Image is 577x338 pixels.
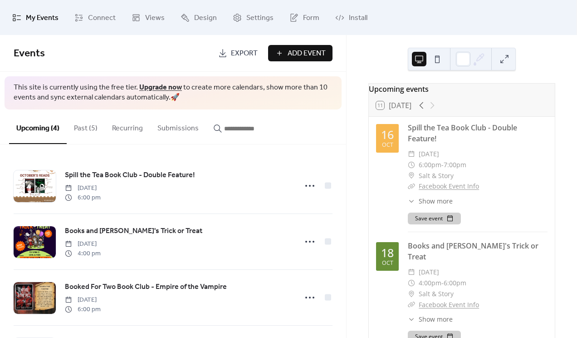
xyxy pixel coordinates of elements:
[174,4,224,31] a: Design
[444,159,466,170] span: 7:00pm
[408,267,415,278] div: ​
[328,4,374,31] a: Install
[408,196,415,206] div: ​
[408,159,415,170] div: ​
[246,11,274,25] span: Settings
[211,45,264,61] a: Export
[382,260,393,266] div: Oct
[139,80,182,94] a: Upgrade now
[9,109,67,144] button: Upcoming (4)
[194,11,217,25] span: Design
[105,109,150,143] button: Recurring
[419,182,479,190] a: Facebook Event Info
[65,305,101,314] span: 6:00 pm
[381,129,394,140] div: 16
[408,123,517,144] a: Spill the Tea Book Club - Double Feature!
[65,170,195,181] span: Spill the Tea Book Club - Double Feature!
[419,278,441,288] span: 4:00pm
[444,278,466,288] span: 6:00pm
[303,11,319,25] span: Form
[408,213,461,224] button: Save event
[441,159,444,170] span: -
[419,159,441,170] span: 6:00pm
[283,4,326,31] a: Form
[125,4,171,31] a: Views
[349,11,367,25] span: Install
[419,288,454,299] span: Salt & Story
[14,44,45,64] span: Events
[419,170,454,181] span: Salt & Story
[14,83,333,103] span: This site is currently using the free tier. to create more calendars, show more than 10 events an...
[65,184,101,193] span: [DATE]
[419,300,479,309] a: Facebook Event Info
[150,109,206,143] button: Submissions
[408,314,415,324] div: ​
[65,295,101,305] span: [DATE]
[408,241,538,262] a: Books and [PERSON_NAME]'s Trick or Treat
[67,109,105,143] button: Past (5)
[408,299,415,310] div: ​
[65,281,227,293] a: Booked For Two Book Club - Empire of the Vampire
[419,267,439,278] span: [DATE]
[5,4,65,31] a: My Events
[68,4,122,31] a: Connect
[65,225,202,237] a: Books and [PERSON_NAME]'s Trick or Treat
[408,181,415,192] div: ​
[65,193,101,203] span: 6:00 pm
[408,149,415,159] div: ​
[268,45,333,61] button: Add Event
[382,142,393,148] div: Oct
[231,48,258,59] span: Export
[145,11,165,25] span: Views
[369,84,555,94] div: Upcoming events
[226,4,280,31] a: Settings
[65,169,195,181] a: Spill the Tea Book Club - Double Feature!
[408,278,415,288] div: ​
[26,11,59,25] span: My Events
[381,247,394,258] div: 18
[408,196,453,206] button: ​Show more
[419,196,453,206] span: Show more
[408,288,415,299] div: ​
[288,48,326,59] span: Add Event
[419,314,453,324] span: Show more
[65,226,202,237] span: Books and [PERSON_NAME]'s Trick or Treat
[65,239,101,249] span: [DATE]
[408,314,453,324] button: ​Show more
[419,149,439,159] span: [DATE]
[65,282,227,293] span: Booked For Two Book Club - Empire of the Vampire
[65,249,101,258] span: 4:00 pm
[88,11,116,25] span: Connect
[408,170,415,181] div: ​
[441,278,444,288] span: -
